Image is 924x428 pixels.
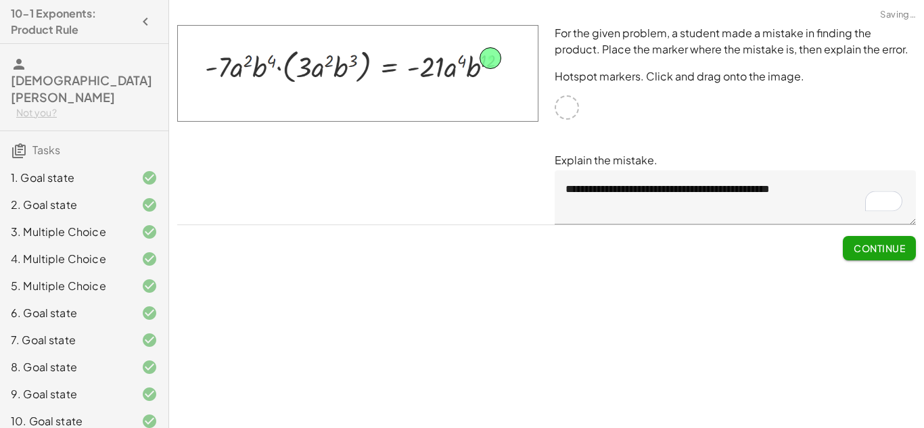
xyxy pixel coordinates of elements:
i: Task finished and correct. [141,251,158,267]
span: Saving… [880,8,916,22]
p: Hotspot markers. Click and drag onto the image. [555,68,916,85]
i: Task finished and correct. [141,305,158,321]
div: 3. Multiple Choice [11,224,120,240]
i: Task finished and correct. [141,332,158,348]
span: Continue [854,242,905,254]
span: [DEMOGRAPHIC_DATA][PERSON_NAME] [11,72,152,105]
img: 0886c92d32dd19760ffa48c2dfc6e395adaf3d3f40faf5cd72724b1e9700f50a.png [177,25,538,122]
div: 2. Goal state [11,197,120,213]
i: Task finished and correct. [141,386,158,402]
div: 9. Goal state [11,386,120,402]
div: 1. Goal state [11,170,120,186]
i: Task finished and correct. [141,278,158,294]
h4: 10-1 Exponents: Product Rule [11,5,133,38]
button: Continue [843,236,916,260]
p: Explain the mistake. [555,152,916,168]
div: 8. Goal state [11,359,120,375]
i: Task finished and correct. [141,359,158,375]
div: 7. Goal state [11,332,120,348]
textarea: To enrich screen reader interactions, please activate Accessibility in Grammarly extension settings [555,170,916,224]
p: For the given problem, a student made a mistake in finding the product. Place the marker where th... [555,25,916,57]
div: 4. Multiple Choice [11,251,120,267]
div: 5. Multiple Choice [11,278,120,294]
span: Tasks [32,143,60,157]
div: 6. Goal state [11,305,120,321]
div: Not you? [16,106,158,120]
i: Task finished and correct. [141,170,158,186]
i: Task finished and correct. [141,224,158,240]
i: Task finished and correct. [141,197,158,213]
